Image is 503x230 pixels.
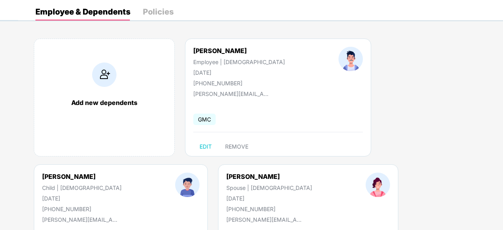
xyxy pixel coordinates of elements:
[42,206,122,212] div: [PHONE_NUMBER]
[226,206,312,212] div: [PHONE_NUMBER]
[338,47,363,71] img: profileImage
[175,173,200,197] img: profileImage
[225,144,248,150] span: REMOVE
[193,47,285,55] div: [PERSON_NAME]
[92,63,117,87] img: addIcon
[226,195,312,202] div: [DATE]
[35,8,130,16] div: Employee & Dependents
[193,80,285,86] div: [PHONE_NUMBER]
[42,184,122,191] div: Child | [DEMOGRAPHIC_DATA]
[42,195,122,202] div: [DATE]
[366,173,390,197] img: profileImage
[193,69,285,76] div: [DATE]
[219,140,255,153] button: REMOVE
[193,140,218,153] button: EDIT
[200,144,212,150] span: EDIT
[226,184,312,191] div: Spouse | [DEMOGRAPHIC_DATA]
[226,216,305,223] div: [PERSON_NAME][EMAIL_ADDRESS][DOMAIN_NAME]
[42,99,166,107] div: Add new dependents
[226,173,312,180] div: [PERSON_NAME]
[42,216,121,223] div: [PERSON_NAME][EMAIL_ADDRESS][DOMAIN_NAME]
[193,59,285,65] div: Employee | [DEMOGRAPHIC_DATA]
[42,173,122,180] div: [PERSON_NAME]
[193,114,216,125] span: GMC
[143,8,174,16] div: Policies
[193,90,272,97] div: [PERSON_NAME][EMAIL_ADDRESS][DOMAIN_NAME]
